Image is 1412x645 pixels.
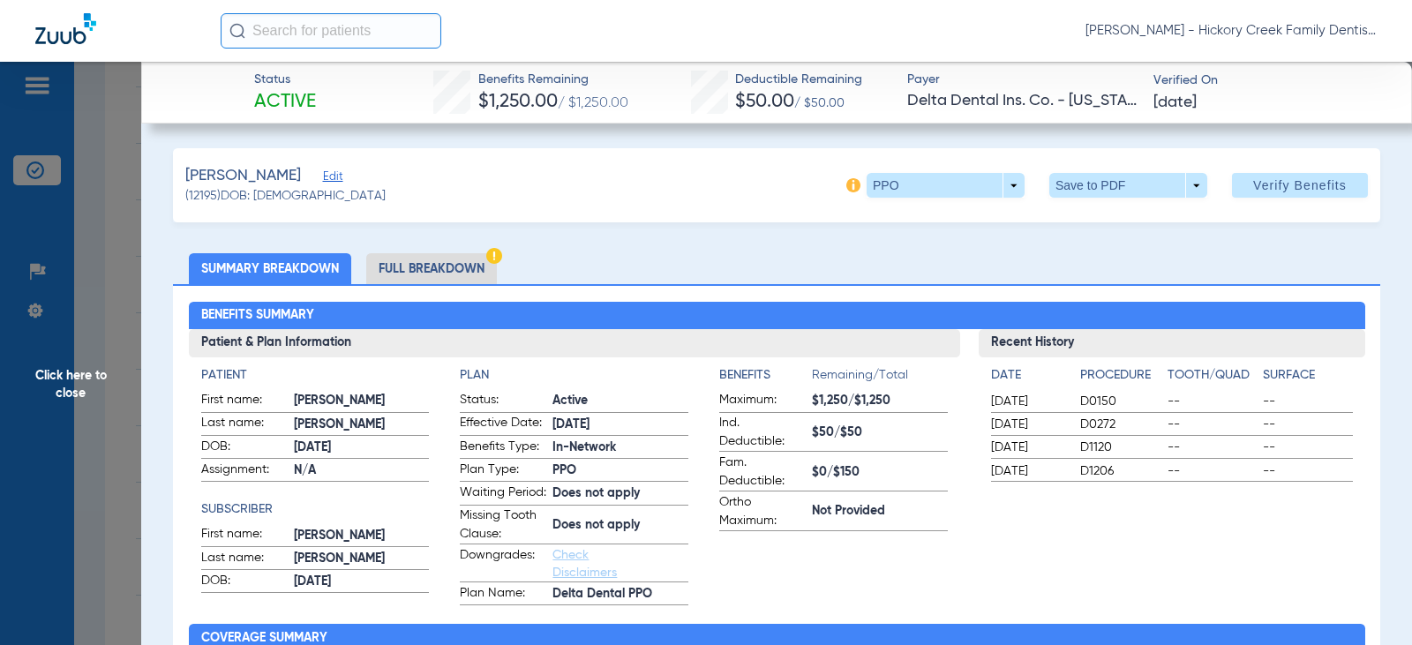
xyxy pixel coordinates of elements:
[229,23,245,39] img: Search Icon
[991,439,1065,456] span: [DATE]
[1085,22,1377,40] span: [PERSON_NAME] - Hickory Creek Family Dentistry
[201,461,288,482] span: Assignment:
[991,416,1065,433] span: [DATE]
[366,253,497,284] li: Full Breakdown
[460,484,546,505] span: Waiting Period:
[201,414,288,435] span: Last name:
[1263,416,1352,433] span: --
[794,97,845,109] span: / $50.00
[294,573,430,591] span: [DATE]
[991,393,1065,410] span: [DATE]
[552,392,688,410] span: Active
[1080,416,1160,433] span: D0272
[991,366,1065,391] app-breakdown-title: Date
[460,506,546,544] span: Missing Tooth Clause:
[1080,439,1160,456] span: D1120
[552,516,688,535] span: Does not apply
[1253,178,1347,192] span: Verify Benefits
[1263,439,1352,456] span: --
[552,585,688,604] span: Delta Dental PPO
[201,438,288,459] span: DOB:
[1168,366,1257,391] app-breakdown-title: Tooth/Quad
[323,170,339,187] span: Edit
[478,71,628,89] span: Benefits Remaining
[460,461,546,482] span: Plan Type:
[552,461,688,480] span: PPO
[460,546,546,581] span: Downgrades:
[719,366,812,385] h4: Benefits
[991,462,1065,480] span: [DATE]
[201,572,288,593] span: DOB:
[294,392,430,410] span: [PERSON_NAME]
[460,584,546,605] span: Plan Name:
[1232,173,1368,198] button: Verify Benefits
[719,391,806,412] span: Maximum:
[254,90,316,115] span: Active
[1153,71,1384,90] span: Verified On
[254,71,316,89] span: Status
[1168,439,1257,456] span: --
[1080,462,1160,480] span: D1206
[189,329,961,357] h3: Patient & Plan Information
[812,502,948,521] span: Not Provided
[552,484,688,503] span: Does not apply
[719,414,806,451] span: Ind. Deductible:
[201,391,288,412] span: First name:
[979,329,1364,357] h3: Recent History
[558,96,628,110] span: / $1,250.00
[907,71,1138,89] span: Payer
[1153,92,1197,114] span: [DATE]
[294,550,430,568] span: [PERSON_NAME]
[735,71,862,89] span: Deductible Remaining
[1263,366,1352,391] app-breakdown-title: Surface
[719,493,806,530] span: Ortho Maximum:
[719,454,806,491] span: Fam. Deductible:
[867,173,1025,198] button: PPO
[1049,173,1207,198] button: Save to PDF
[1263,393,1352,410] span: --
[907,90,1138,112] span: Delta Dental Ins. Co. - [US_STATE]
[460,391,546,412] span: Status:
[185,165,301,187] span: [PERSON_NAME]
[460,366,688,385] h4: Plan
[812,463,948,482] span: $0/$150
[735,93,794,111] span: $50.00
[201,366,430,385] h4: Patient
[486,248,502,264] img: Hazard
[812,366,948,391] span: Remaining/Total
[991,366,1065,385] h4: Date
[1168,393,1257,410] span: --
[201,525,288,546] span: First name:
[1080,366,1160,385] h4: Procedure
[1080,393,1160,410] span: D0150
[1080,366,1160,391] app-breakdown-title: Procedure
[1168,366,1257,385] h4: Tooth/Quad
[552,549,617,579] a: Check Disclaimers
[478,93,558,111] span: $1,250.00
[846,178,860,192] img: info-icon
[294,439,430,457] span: [DATE]
[185,187,386,206] span: (12195) DOB: [DEMOGRAPHIC_DATA]
[201,549,288,570] span: Last name:
[812,392,948,410] span: $1,250/$1,250
[552,439,688,457] span: In-Network
[460,438,546,459] span: Benefits Type:
[460,414,546,435] span: Effective Date:
[35,13,96,44] img: Zuub Logo
[552,416,688,434] span: [DATE]
[294,461,430,480] span: N/A
[1168,416,1257,433] span: --
[812,424,948,442] span: $50/$50
[221,13,441,49] input: Search for patients
[1263,462,1352,480] span: --
[189,253,351,284] li: Summary Breakdown
[1168,462,1257,480] span: --
[201,500,430,519] h4: Subscriber
[294,527,430,545] span: [PERSON_NAME]
[1263,366,1352,385] h4: Surface
[719,366,812,391] app-breakdown-title: Benefits
[189,302,1365,330] h2: Benefits Summary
